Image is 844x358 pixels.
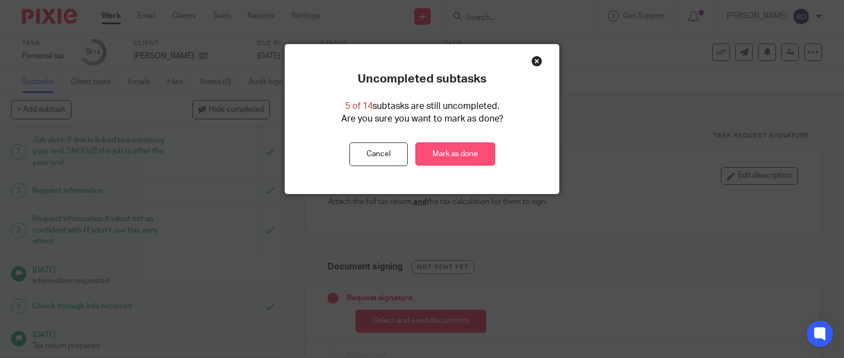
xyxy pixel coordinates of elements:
p: subtasks are still uncompleted. [345,100,499,113]
p: Uncompleted subtasks [358,72,486,86]
button: Cancel [349,142,408,166]
a: Mark as done [415,142,495,166]
span: 5 of 14 [345,102,373,111]
div: Close this dialog window [531,56,542,67]
p: Are you sure you want to mark as done? [341,113,503,125]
